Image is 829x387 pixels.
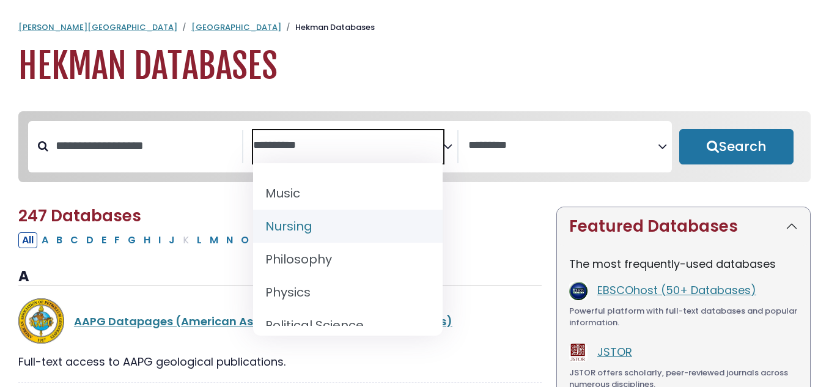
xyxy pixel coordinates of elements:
[53,232,66,248] button: Filter Results B
[155,232,164,248] button: Filter Results I
[18,353,542,370] div: Full-text access to AAPG geological publications.
[253,309,443,342] li: Political Science
[253,139,443,152] textarea: Search
[253,243,443,276] li: Philosophy
[18,46,811,87] h1: Hekman Databases
[18,205,141,227] span: 247 Databases
[165,232,179,248] button: Filter Results J
[18,232,431,247] div: Alpha-list to filter by first letter of database name
[140,232,154,248] button: Filter Results H
[237,232,252,248] button: Filter Results O
[468,139,658,152] textarea: Search
[569,305,798,329] div: Powerful platform with full-text databases and popular information.
[281,21,375,34] li: Hekman Databases
[111,232,123,248] button: Filter Results F
[38,232,52,248] button: Filter Results A
[569,256,798,272] p: The most frequently-used databases
[18,111,811,182] nav: Search filters
[597,282,756,298] a: EBSCOhost (50+ Databases)
[18,232,37,248] button: All
[67,232,82,248] button: Filter Results C
[597,344,632,359] a: JSTOR
[679,129,794,164] button: Submit for Search Results
[253,210,443,243] li: Nursing
[253,276,443,309] li: Physics
[193,232,205,248] button: Filter Results L
[18,21,811,34] nav: breadcrumb
[223,232,237,248] button: Filter Results N
[191,21,281,33] a: [GEOGRAPHIC_DATA]
[83,232,97,248] button: Filter Results D
[74,314,452,329] a: AAPG Datapages (American Association of Petroleum Geologists)
[253,177,443,210] li: Music
[48,136,242,156] input: Search database by title or keyword
[557,207,810,246] button: Featured Databases
[98,232,110,248] button: Filter Results E
[18,21,177,33] a: [PERSON_NAME][GEOGRAPHIC_DATA]
[124,232,139,248] button: Filter Results G
[18,268,542,286] h3: A
[206,232,222,248] button: Filter Results M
